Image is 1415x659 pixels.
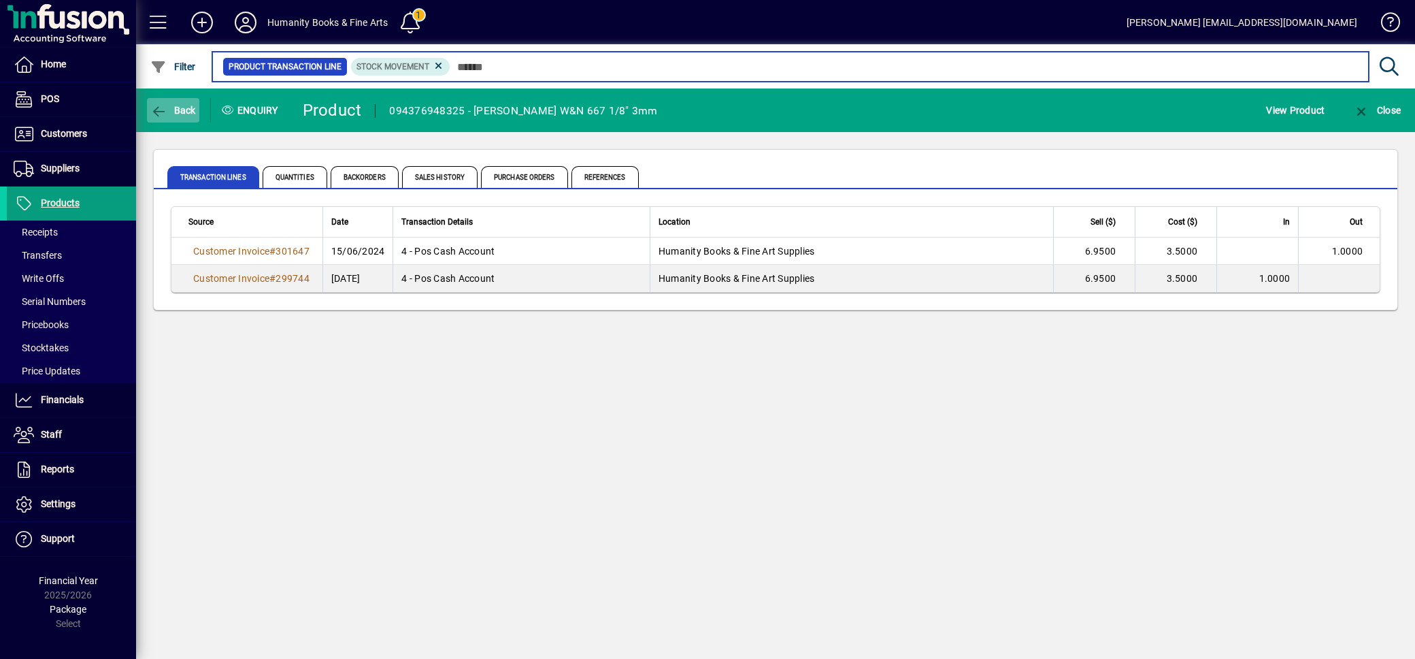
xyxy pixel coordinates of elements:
span: Receipts [14,227,58,238]
td: 3.5000 [1135,265,1216,292]
span: Cost ($) [1168,214,1197,229]
span: Sell ($) [1091,214,1116,229]
span: Financials [41,394,84,405]
a: Settings [7,487,136,521]
span: Close [1353,105,1401,116]
span: 299744 [276,273,310,284]
button: View Product [1263,98,1328,123]
span: Price Updates [14,366,80,376]
app-page-header-button: Back [136,98,211,123]
button: Filter [147,54,199,79]
span: Transaction Details [401,214,473,229]
td: 4 - Pos Cash Account [393,265,650,292]
a: Customer Invoice#299744 [188,271,314,286]
span: Date [331,214,348,229]
a: Reports [7,453,136,487]
td: 6.9500 [1053,238,1135,265]
span: 1.0000 [1332,246,1363,257]
span: Products [41,197,80,208]
span: View Product [1266,99,1325,121]
span: Reports [41,464,74,475]
span: Humanity Books & Fine Art Supplies [659,273,815,284]
span: Transfers [14,250,62,261]
span: POS [41,93,59,104]
span: # [269,273,276,284]
span: Backorders [331,166,399,188]
span: Transaction Lines [167,166,259,188]
span: Package [50,604,86,615]
a: Financials [7,383,136,417]
a: Receipts [7,221,136,244]
div: Cost ($) [1144,214,1210,229]
a: Customer Invoice#301647 [188,244,314,259]
div: Date [331,214,385,229]
span: Staff [41,429,62,440]
span: Stocktakes [14,342,69,353]
span: Source [188,214,214,229]
td: 15/06/2024 [322,238,393,265]
td: 3.5000 [1135,238,1216,265]
span: Serial Numbers [14,296,86,307]
span: Humanity Books & Fine Art Supplies [659,246,815,257]
span: In [1283,214,1290,229]
app-page-header-button: Close enquiry [1339,98,1415,123]
div: Sell ($) [1062,214,1128,229]
a: Price Updates [7,359,136,383]
span: Quantities [263,166,327,188]
span: Sales History [402,166,478,188]
span: References [571,166,639,188]
button: Back [147,98,199,123]
a: Staff [7,418,136,452]
a: Transfers [7,244,136,267]
a: Home [7,48,136,82]
span: Settings [41,498,76,509]
span: Financial Year [39,575,98,586]
div: 094376948325 - [PERSON_NAME] W&N 667 1/8" 3mm [389,100,657,122]
a: Support [7,522,136,556]
span: Product Transaction Line [229,60,342,74]
div: [PERSON_NAME] [EMAIL_ADDRESS][DOMAIN_NAME] [1127,12,1357,33]
span: 301647 [276,246,310,257]
div: Source [188,214,314,229]
span: Customers [41,128,87,139]
div: Product [303,99,362,121]
td: 6.9500 [1053,265,1135,292]
button: Close [1350,98,1404,123]
button: Profile [224,10,267,35]
a: POS [7,82,136,116]
a: Write Offs [7,267,136,290]
span: Stock movement [356,62,429,71]
a: Stocktakes [7,336,136,359]
a: Serial Numbers [7,290,136,313]
span: Customer Invoice [193,246,269,257]
a: Customers [7,117,136,151]
span: Out [1350,214,1363,229]
span: Filter [150,61,196,72]
td: 4 - Pos Cash Account [393,238,650,265]
span: Customer Invoice [193,273,269,284]
a: Knowledge Base [1371,3,1398,47]
span: Purchase Orders [481,166,568,188]
td: [DATE] [322,265,393,292]
div: Enquiry [211,99,293,121]
span: Support [41,533,75,544]
a: Suppliers [7,152,136,186]
div: Location [659,214,1045,229]
span: Suppliers [41,163,80,174]
mat-chip: Product Transaction Type: Stock movement [351,58,450,76]
span: # [269,246,276,257]
div: Humanity Books & Fine Arts [267,12,388,33]
span: Home [41,59,66,69]
span: Write Offs [14,273,64,284]
span: Location [659,214,690,229]
span: 1.0000 [1259,273,1291,284]
span: Pricebooks [14,319,69,330]
a: Pricebooks [7,313,136,336]
span: Back [150,105,196,116]
button: Add [180,10,224,35]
